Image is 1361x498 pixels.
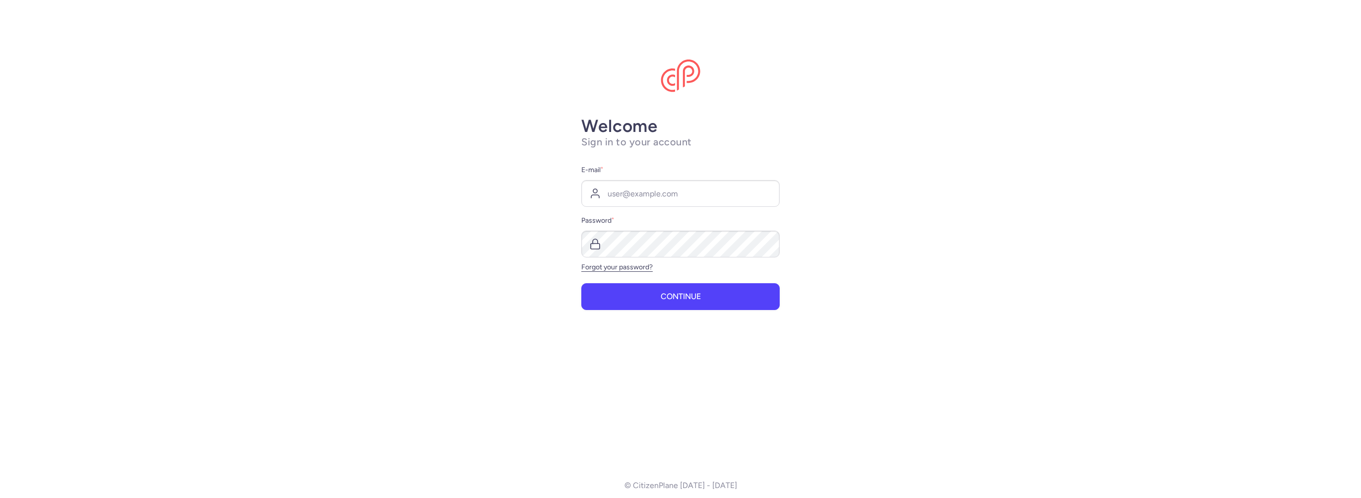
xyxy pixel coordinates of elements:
span: Continue [661,292,701,301]
label: Password [581,215,780,227]
a: Forgot your password? [581,263,653,271]
img: CitizenPlane logo [661,60,700,92]
input: user@example.com [581,180,780,207]
button: Continue [581,283,780,310]
label: E-mail [581,164,780,176]
p: © CitizenPlane [DATE] - [DATE] [624,481,737,490]
strong: Welcome [581,116,658,136]
h1: Sign in to your account [581,136,780,148]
